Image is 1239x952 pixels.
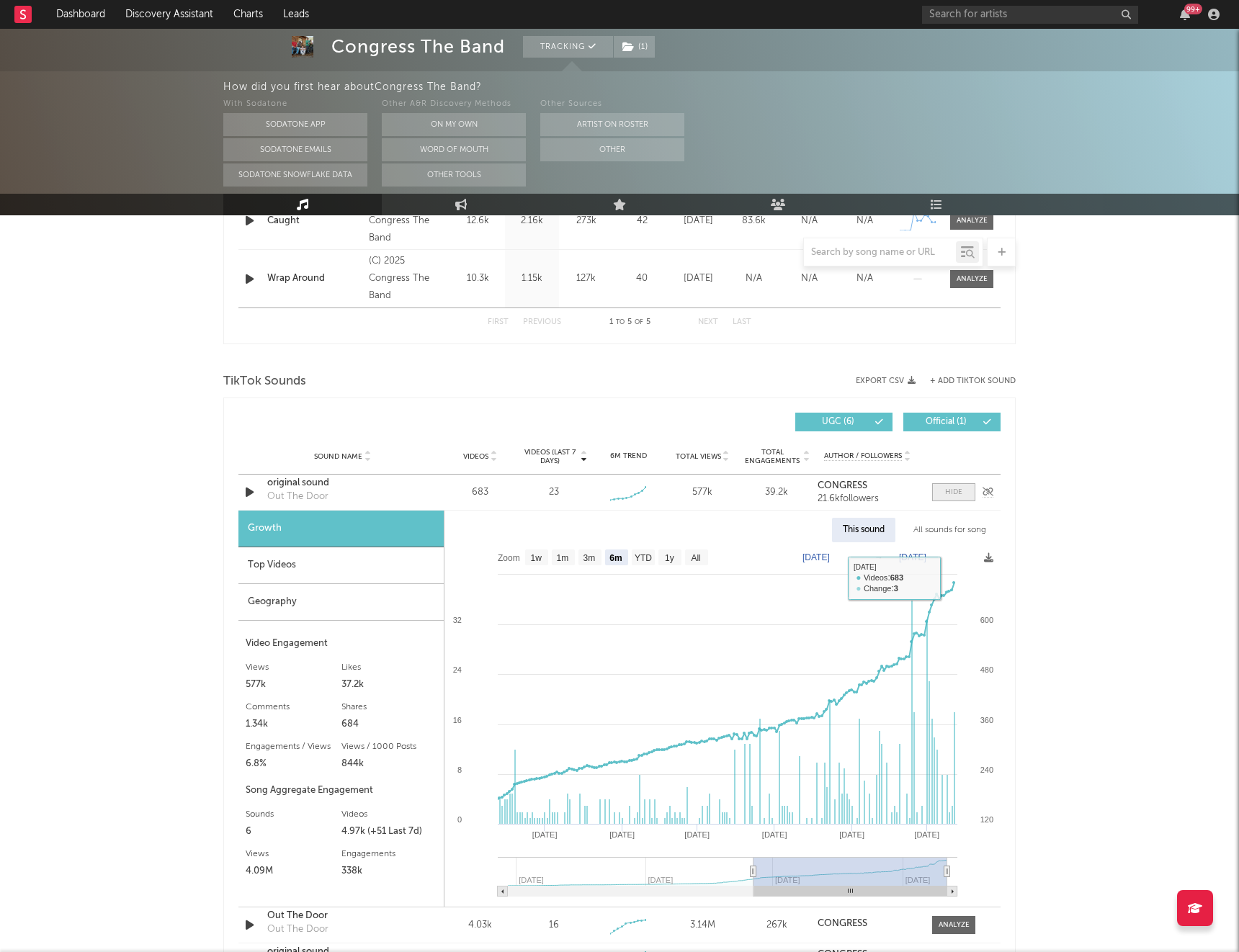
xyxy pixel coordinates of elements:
text: [DATE] [914,830,939,839]
button: Last [733,318,751,326]
strong: CONGRESS [818,481,867,490]
text: [DATE] [899,552,926,562]
text: 8 [457,765,462,774]
div: 684 [341,716,437,733]
div: 4.97k (+51 Last 7d) [341,823,437,840]
div: Out The Door [267,490,328,504]
text: 0 [457,815,462,824]
button: Artist on Roster [540,113,684,136]
span: to [616,319,625,325]
div: 99 + [1184,4,1202,14]
text: [DATE] [684,830,710,839]
div: How did you first hear about Congress The Band ? [223,78,1239,96]
text: 360 [980,716,993,724]
div: This sound [832,518,895,542]
div: 16 [549,918,559,933]
text: YTD [635,553,652,563]
span: TikTok Sounds [223,373,306,390]
text: [DATE] [532,830,558,839]
span: UGC ( 6 ) [805,418,871,426]
button: UGC(6) [795,413,893,431]
div: 4.03k [447,918,514,933]
div: 42 [617,214,667,228]
button: Official(1) [903,413,1001,431]
text: 120 [980,815,993,824]
div: 6.8% [246,755,341,773]
a: CONGRESS [818,919,918,929]
div: 1.15k [509,271,555,286]
span: Official ( 1 ) [913,418,979,426]
span: of [635,319,643,325]
div: Engagements [341,845,437,863]
div: Shares [341,699,437,716]
button: + Add TikTok Sound [930,377,1016,385]
button: + Add TikTok Sound [916,377,1016,385]
text: 1w [531,553,542,563]
div: (C) 2025 Congress The Band [369,195,447,247]
div: Other Sources [540,96,684,113]
div: 844k [341,755,437,773]
div: N/A [730,271,778,286]
div: 1.34k [246,716,341,733]
div: 577k [669,485,736,500]
span: Total Engagements [743,448,802,465]
button: Sodatone App [223,113,367,136]
div: 338k [341,863,437,880]
button: (1) [614,36,655,58]
div: 21.6k followers [818,494,918,504]
text: 24 [453,665,462,674]
div: 2.16k [509,214,555,228]
button: Other [540,138,684,161]
text: 16 [453,716,462,724]
div: 4.09M [246,863,341,880]
div: Geography [238,584,444,621]
input: Search by song name or URL [804,247,956,259]
div: All sounds for song [903,518,997,542]
text: 32 [453,616,462,624]
button: Next [698,318,718,326]
button: Sodatone Snowflake Data [223,163,367,187]
button: First [488,318,509,326]
div: 40 [617,271,667,286]
div: 273k [563,214,609,228]
div: 83.6k [730,214,778,228]
div: Likes [341,659,437,676]
a: CONGRESS [818,481,918,491]
div: N/A [785,271,833,286]
button: Tracking [523,36,613,58]
div: Out The Door [267,922,328,937]
button: Other Tools [382,163,526,187]
div: Song Aggregate Engagement [246,782,437,799]
div: Views [246,845,341,863]
a: Wrap Around [267,271,362,286]
text: All [691,553,700,563]
text: 480 [980,665,993,674]
button: On My Own [382,113,526,136]
a: Caught [267,214,362,228]
div: 127k [563,271,609,286]
div: 6 [246,823,341,840]
button: 99+ [1180,9,1190,20]
text: 3m [583,553,596,563]
button: Word Of Mouth [382,138,526,161]
div: original sound [267,476,418,490]
text: 240 [980,765,993,774]
div: Engagements / Views [246,738,341,755]
text: [DATE] [802,552,830,562]
div: Congress The Band [331,36,505,58]
div: 12.6k [455,214,501,228]
div: Video Engagement [246,635,437,652]
div: Comments [246,699,341,716]
text: 600 [980,616,993,624]
a: Out The Door [267,909,418,923]
div: 37.2k [341,676,437,693]
div: 10.3k [455,271,501,286]
span: Total Views [676,452,721,461]
text: 6m [609,553,622,563]
strong: CONGRESS [818,919,867,928]
div: With Sodatone [223,96,367,113]
button: Previous [523,318,561,326]
text: [DATE] [839,830,864,839]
